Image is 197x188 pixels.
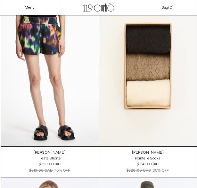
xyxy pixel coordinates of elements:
[25,5,35,10] a: Menu
[132,150,164,156] a: [PERSON_NAME]
[38,156,61,161] a: Hesta Shorts
[54,168,70,174] div: 70% OFF
[29,168,53,174] div: $510.00 CAD
[132,150,164,156] div: [PERSON_NAME]
[34,150,65,156] div: [PERSON_NAME]
[137,162,159,167] div: $154.00 CAD
[38,156,61,161] div: Hesta Shorts
[153,168,168,174] div: 30% OFF
[161,5,174,11] a: Bag()
[169,5,174,10] span: )
[135,156,160,161] a: Pointelle Socks
[34,150,65,156] a: [PERSON_NAME]
[135,156,160,161] div: Pointelle Socks
[127,168,151,174] div: $220.00 CAD
[169,5,172,10] span: 0
[39,162,60,167] div: $153.00 CAD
